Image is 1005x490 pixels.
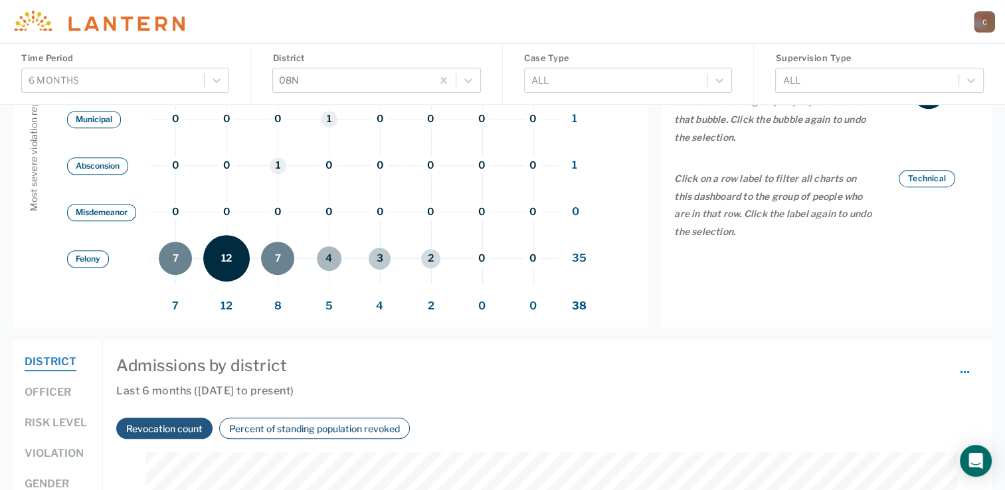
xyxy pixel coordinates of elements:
button: 0 [422,204,439,220]
button: 0 [525,111,541,127]
button: Risk level [25,415,87,432]
button: 3 [369,248,391,270]
button: ... [951,354,978,382]
h6: Last 6 months ([DATE] to present) [116,383,978,412]
button: 0 [167,157,184,174]
span: 1 [572,112,577,125]
a: C [974,11,995,33]
p: Click on a bubble to filter all charts on this dashboard to the group of people who are in that b... [674,76,875,146]
button: 0 [219,111,235,127]
button: 0 [371,204,388,220]
span: 38 [572,299,587,312]
span: 35 [572,252,587,264]
button: 0 [219,157,235,174]
div: 08N [273,69,431,91]
button: Municipal [67,111,121,128]
button: 0 [474,204,490,220]
button: 0 [321,204,337,220]
img: Lantern [11,11,185,33]
button: 2 [421,249,440,268]
button: 0 [525,204,541,220]
button: District [25,354,76,371]
button: Absconsion [67,157,128,175]
span: 12 [201,298,252,314]
button: Revocation count [122,421,207,436]
button: Officer [25,384,71,402]
h4: Admissions by district [116,354,978,378]
span: 2 [405,298,456,314]
button: Violation [25,446,84,463]
button: 0 [422,157,439,174]
button: 0 [525,250,541,267]
button: 1 [270,157,286,174]
button: 12 [203,235,250,282]
span: ... [960,358,970,377]
h4: Case Type [524,52,732,64]
div: Technical [899,170,955,187]
button: 0 [270,204,286,220]
span: 7 [150,298,201,314]
button: 4 [317,246,341,271]
span: 4 [355,298,406,314]
button: 0 [422,111,439,127]
button: 7 [261,242,294,275]
div: Open Intercom Messenger [960,445,992,477]
button: 0 [474,250,490,267]
p: Click on a row label to filter all charts on this dashboard to the group of people who are in tha... [674,170,875,240]
span: 0 [572,205,579,218]
button: Percent of standing population revoked [225,421,404,436]
button: 0 [474,111,490,127]
span: 8 [252,298,304,314]
button: 0 [167,204,184,220]
h4: District [272,52,480,64]
button: 0 [321,157,337,174]
h4: Supervision Type [775,52,984,64]
button: 7 [159,242,192,275]
button: 1 [321,111,337,127]
button: 0 [270,111,286,127]
button: 0 [167,111,184,127]
span: 0 [507,298,559,314]
h4: Time Period [21,52,229,64]
button: 0 [474,157,490,174]
button: 0 [371,157,388,174]
button: Misdemeanor [67,204,136,221]
button: 0 [525,157,541,174]
button: 0 [371,111,388,127]
button: 0 [219,204,235,220]
button: Felony [67,250,109,268]
span: 0 [456,298,507,314]
span: 5 [304,298,355,314]
span: 1 [572,159,577,171]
